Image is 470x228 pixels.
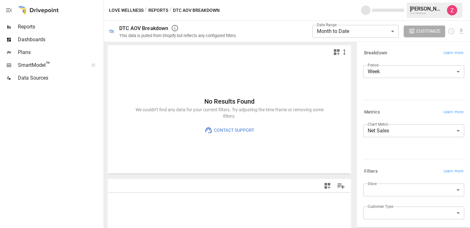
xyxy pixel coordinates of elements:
[145,6,147,14] div: /
[404,26,445,37] button: Customize
[364,50,387,57] h6: Breakdown
[148,6,168,14] button: Reports
[200,124,259,136] button: Contact Support
[410,6,443,12] div: [PERSON_NAME]
[134,106,325,119] p: We couldn’t find any data for your current filters. Try adjusting the time frame or removing some...
[368,204,393,209] label: Customer Type
[134,96,325,106] h6: No Results Found
[18,74,102,82] span: Data Sources
[364,168,378,175] h6: Filters
[448,28,455,35] button: Schedule report
[317,22,337,28] label: Date Range
[334,179,348,193] button: Manage Columns
[18,61,84,69] span: SmartModel
[364,109,380,116] h6: Metrics
[109,6,144,14] button: Love Wellness
[368,122,388,127] label: Chart Metric
[18,36,102,43] span: Dashboards
[368,62,379,68] label: Period
[119,33,237,38] div: This data is pulled from Shopify but reflects any configured filters.
[18,23,102,31] span: Reports
[443,1,461,19] button: Zoe Keller
[443,168,463,175] span: Learn more
[18,49,102,56] span: Plans
[109,28,114,34] div: 🛍
[368,181,377,186] label: Store
[458,28,465,35] button: Download report
[443,50,463,56] span: Learn more
[443,109,463,115] span: Learn more
[46,60,50,68] span: ™
[363,65,464,78] div: Week
[410,12,443,15] div: Love Wellness
[169,6,172,14] div: /
[119,25,168,31] div: DTC AOV Breakdown
[317,28,349,34] span: Month to Date
[416,27,441,35] span: Customize
[447,5,457,15] img: Zoe Keller
[363,124,464,137] div: Net Sales
[212,126,254,134] span: Contact Support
